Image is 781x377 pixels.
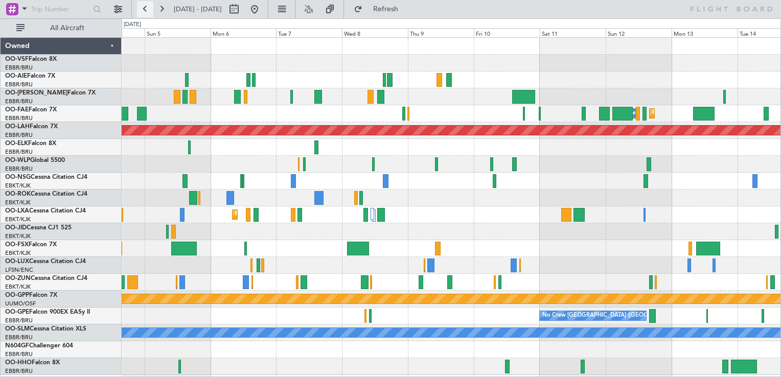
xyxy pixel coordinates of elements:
[5,73,55,79] a: OO-AIEFalcon 7X
[5,275,87,281] a: OO-ZUNCessna Citation CJ4
[5,64,33,72] a: EBBR/BRU
[5,292,57,298] a: OO-GPPFalcon 7X
[5,309,90,315] a: OO-GPEFalcon 900EX EASy II
[5,140,28,147] span: OO-ELK
[27,25,108,32] span: All Aircraft
[5,114,33,122] a: EBBR/BRU
[540,28,606,37] div: Sat 11
[145,28,211,37] div: Sun 5
[5,90,96,96] a: OO-[PERSON_NAME]Falcon 7X
[542,308,714,323] div: No Crew [GEOGRAPHIC_DATA] ([GEOGRAPHIC_DATA] National)
[5,283,31,291] a: EBKT/KJK
[5,140,56,147] a: OO-ELKFalcon 8X
[5,191,87,197] a: OO-ROKCessna Citation CJ4
[5,56,57,62] a: OO-VSFFalcon 8X
[5,275,31,281] span: OO-ZUN
[5,148,33,156] a: EBBR/BRU
[5,360,60,366] a: OO-HHOFalcon 8X
[672,28,738,37] div: Mon 13
[5,124,58,130] a: OO-LAHFalcon 7X
[5,326,86,332] a: OO-SLMCessna Citation XLS
[5,165,33,173] a: EBBR/BRU
[342,28,408,37] div: Wed 8
[5,131,33,139] a: EBBR/BRU
[5,107,29,113] span: OO-FAE
[5,90,67,96] span: OO-[PERSON_NAME]
[5,309,29,315] span: OO-GPE
[474,28,540,37] div: Fri 10
[5,317,33,324] a: EBBR/BRU
[5,199,31,206] a: EBKT/KJK
[5,81,33,88] a: EBBR/BRU
[5,249,31,257] a: EBKT/KJK
[5,334,33,341] a: EBBR/BRU
[5,216,31,223] a: EBKT/KJK
[652,106,742,121] div: Planned Maint Melsbroek Air Base
[5,360,32,366] span: OO-HHO
[124,20,141,29] div: [DATE]
[11,20,111,36] button: All Aircraft
[364,6,407,13] span: Refresh
[408,28,474,37] div: Thu 9
[5,350,33,358] a: EBBR/BRU
[5,124,30,130] span: OO-LAH
[5,73,27,79] span: OO-AIE
[5,191,31,197] span: OO-ROK
[235,207,354,222] div: Planned Maint Kortrijk-[GEOGRAPHIC_DATA]
[5,225,72,231] a: OO-JIDCessna CJ1 525
[5,98,33,105] a: EBBR/BRU
[5,242,29,248] span: OO-FSX
[211,28,277,37] div: Mon 6
[349,1,410,17] button: Refresh
[5,174,31,180] span: OO-NSG
[276,28,342,37] div: Tue 7
[5,182,31,190] a: EBKT/KJK
[5,157,65,163] a: OO-WLPGlobal 5500
[5,232,31,240] a: EBKT/KJK
[31,2,90,17] input: Trip Number
[5,326,30,332] span: OO-SLM
[5,56,29,62] span: OO-VSF
[5,258,86,265] a: OO-LUXCessna Citation CJ4
[606,28,672,37] div: Sun 12
[5,292,29,298] span: OO-GPP
[5,208,29,214] span: OO-LXA
[5,107,57,113] a: OO-FAEFalcon 7X
[5,225,27,231] span: OO-JID
[5,266,33,274] a: LFSN/ENC
[5,300,36,308] a: UUMO/OSF
[5,367,33,375] a: EBBR/BRU
[5,343,29,349] span: N604GF
[5,208,86,214] a: OO-LXACessna Citation CJ4
[174,5,222,14] span: [DATE] - [DATE]
[5,174,87,180] a: OO-NSGCessna Citation CJ4
[5,157,30,163] span: OO-WLP
[5,343,73,349] a: N604GFChallenger 604
[5,258,29,265] span: OO-LUX
[5,242,57,248] a: OO-FSXFalcon 7X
